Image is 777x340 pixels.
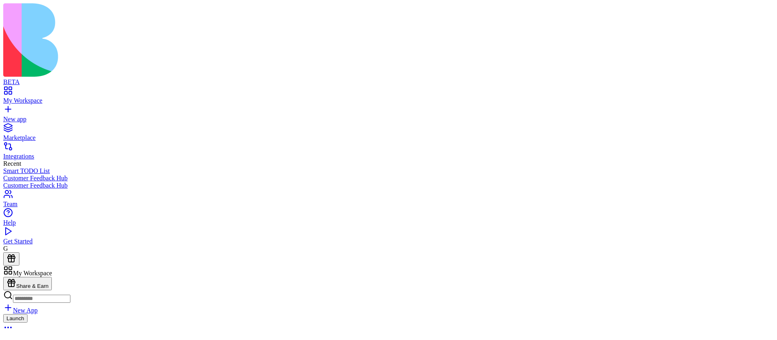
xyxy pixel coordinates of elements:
[3,238,774,245] div: Get Started
[16,283,49,289] span: Share & Earn
[3,78,774,86] div: BETA
[3,153,774,160] div: Integrations
[3,212,774,226] a: Help
[3,175,774,182] a: Customer Feedback Hub
[3,134,774,141] div: Marketplace
[3,3,329,77] img: logo
[3,160,21,167] span: Recent
[3,116,774,123] div: New app
[3,146,774,160] a: Integrations
[3,277,52,290] button: Share & Earn
[3,219,774,226] div: Help
[3,314,28,323] button: Launch
[13,270,52,277] span: My Workspace
[3,245,8,252] span: G
[3,182,774,189] a: Customer Feedback Hub
[3,127,774,141] a: Marketplace
[3,201,774,208] div: Team
[3,167,774,175] a: Smart TODO List
[3,108,774,123] a: New app
[3,97,774,104] div: My Workspace
[3,193,774,208] a: Team
[3,307,38,314] a: New App
[3,71,774,86] a: BETA
[3,230,774,245] a: Get Started
[3,90,774,104] a: My Workspace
